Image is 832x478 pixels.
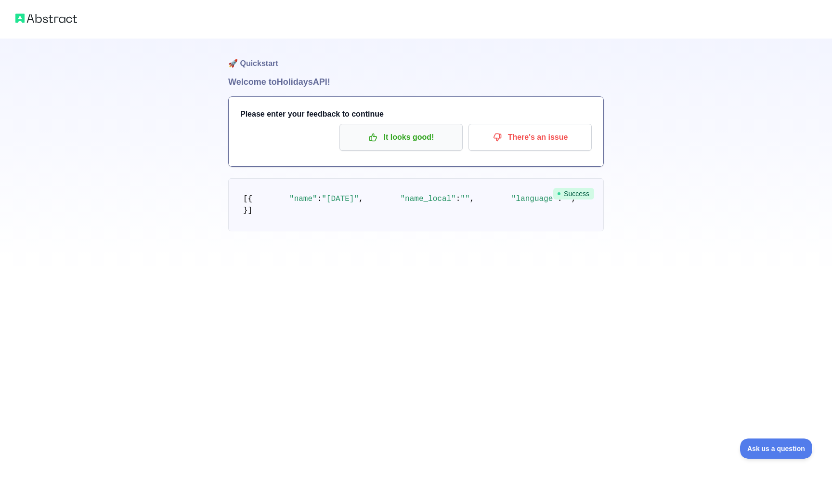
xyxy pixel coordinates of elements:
[240,108,592,120] h3: Please enter your feedback to continue
[511,195,558,203] span: "language"
[322,195,359,203] span: "[DATE]"
[359,195,364,203] span: ,
[339,124,463,151] button: It looks good!
[470,195,475,203] span: ,
[289,195,317,203] span: "name"
[228,75,604,89] h1: Welcome to Holidays API!
[468,124,592,151] button: There's an issue
[243,195,248,203] span: [
[15,12,77,25] img: Abstract logo
[553,188,594,199] span: Success
[347,129,455,146] p: It looks good!
[317,195,322,203] span: :
[400,195,455,203] span: "name_local"
[476,129,585,146] p: There's an issue
[228,39,604,75] h1: 🚀 Quickstart
[456,195,461,203] span: :
[740,438,813,459] iframe: Toggle Customer Support
[460,195,469,203] span: ""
